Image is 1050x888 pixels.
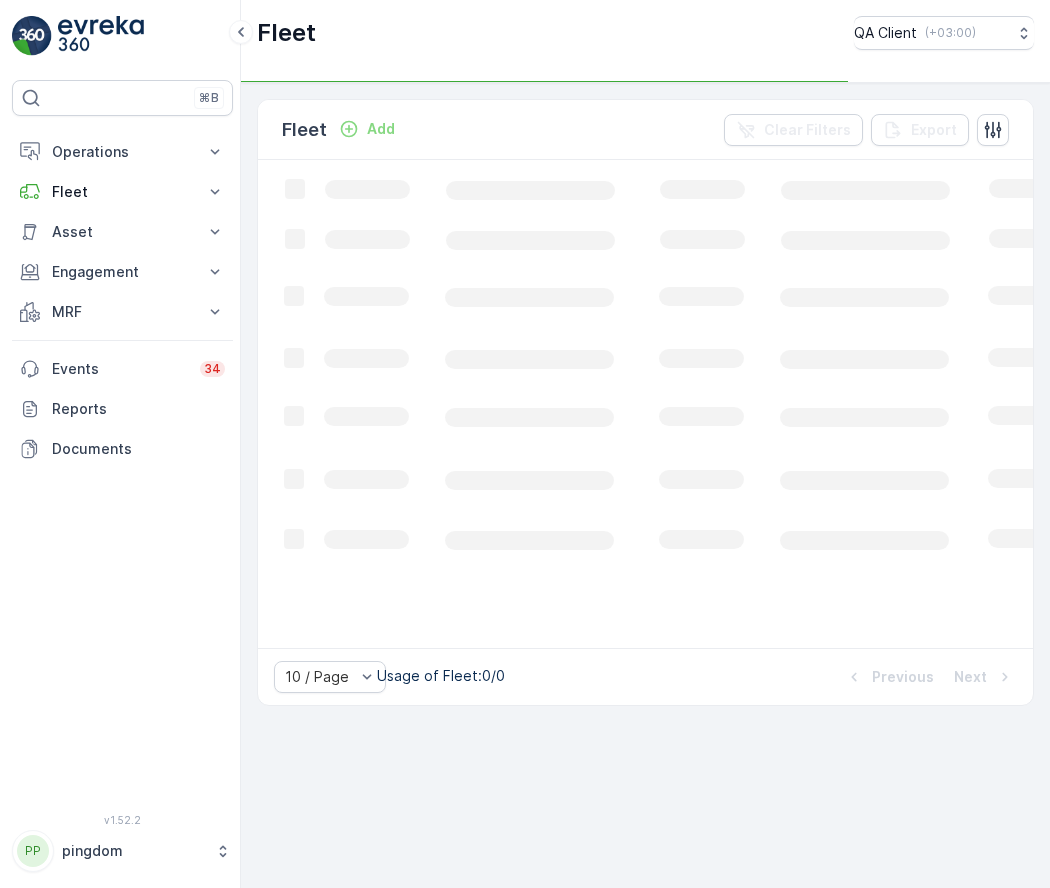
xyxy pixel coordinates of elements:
[954,667,987,687] p: Next
[62,841,205,861] p: pingdom
[12,389,233,429] a: Reports
[52,302,193,322] p: MRF
[52,222,193,242] p: Asset
[12,252,233,292] button: Engagement
[842,665,936,689] button: Previous
[52,182,193,202] p: Fleet
[911,120,957,140] p: Export
[952,665,1017,689] button: Next
[724,114,863,146] button: Clear Filters
[854,16,1034,50] button: QA Client(+03:00)
[52,142,193,162] p: Operations
[52,262,193,282] p: Engagement
[12,172,233,212] button: Fleet
[367,119,395,139] p: Add
[12,212,233,252] button: Asset
[12,292,233,332] button: MRF
[331,117,403,141] button: Add
[377,666,505,686] p: Usage of Fleet : 0/0
[204,361,221,377] p: 34
[12,814,233,826] span: v 1.52.2
[12,830,233,872] button: PPpingdom
[257,17,316,49] p: Fleet
[52,439,225,459] p: Documents
[199,90,219,106] p: ⌘B
[58,16,144,56] img: logo_light-DOdMpM7g.png
[871,114,969,146] button: Export
[52,359,188,379] p: Events
[872,667,934,687] p: Previous
[12,16,52,56] img: logo
[282,116,327,144] p: Fleet
[925,25,976,41] p: ( +03:00 )
[12,429,233,469] a: Documents
[17,835,49,867] div: PP
[12,349,233,389] a: Events34
[854,23,917,43] p: QA Client
[52,399,225,419] p: Reports
[764,120,851,140] p: Clear Filters
[12,132,233,172] button: Operations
